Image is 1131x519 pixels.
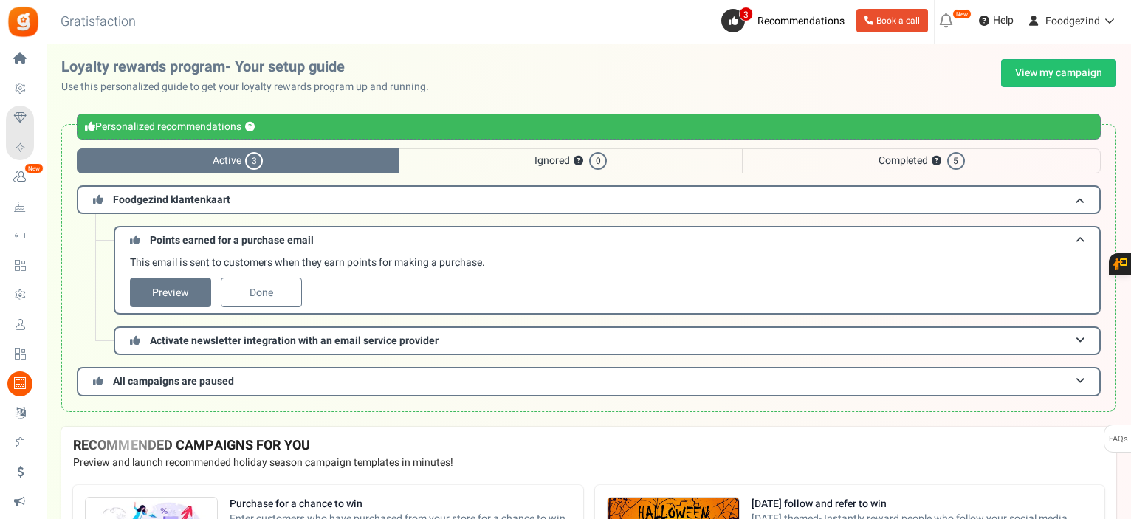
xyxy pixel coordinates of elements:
[150,333,439,348] span: Activate newsletter integration with an email service provider
[589,152,607,170] span: 0
[856,9,928,32] a: Book a call
[6,165,40,190] a: New
[932,157,941,166] button: ?
[721,9,850,32] a: 3 Recommendations
[245,152,263,170] span: 3
[245,123,255,132] button: ?
[947,152,965,170] span: 5
[77,148,399,173] span: Active
[130,255,1092,270] p: This email is sent to customers when they earn points for making a purchase.
[739,7,753,21] span: 3
[973,9,1020,32] a: Help
[752,497,1093,512] strong: [DATE] follow and refer to win
[61,59,441,75] h2: Loyalty rewards program- Your setup guide
[73,439,1104,453] h4: RECOMMENDED CAMPAIGNS FOR YOU
[742,148,1101,173] span: Completed
[113,374,234,389] span: All campaigns are paused
[150,233,314,248] span: Points earned for a purchase email
[952,9,972,19] em: New
[130,278,211,307] a: Preview
[1001,59,1116,87] a: View my campaign
[230,497,571,512] strong: Purchase for a chance to win
[73,456,1104,470] p: Preview and launch recommended holiday season campaign templates in minutes!
[61,80,441,94] p: Use this personalized guide to get your loyalty rewards program up and running.
[989,13,1014,28] span: Help
[7,5,40,38] img: Gratisfaction
[757,13,845,29] span: Recommendations
[574,157,583,166] button: ?
[221,278,302,307] a: Done
[1045,13,1100,29] span: Foodgezind
[1108,425,1128,453] span: FAQs
[44,7,152,37] h3: Gratisfaction
[77,114,1101,140] div: Personalized recommendations
[24,163,44,173] em: New
[113,192,230,207] span: Foodgezind klantenkaart
[399,148,743,173] span: Ignored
